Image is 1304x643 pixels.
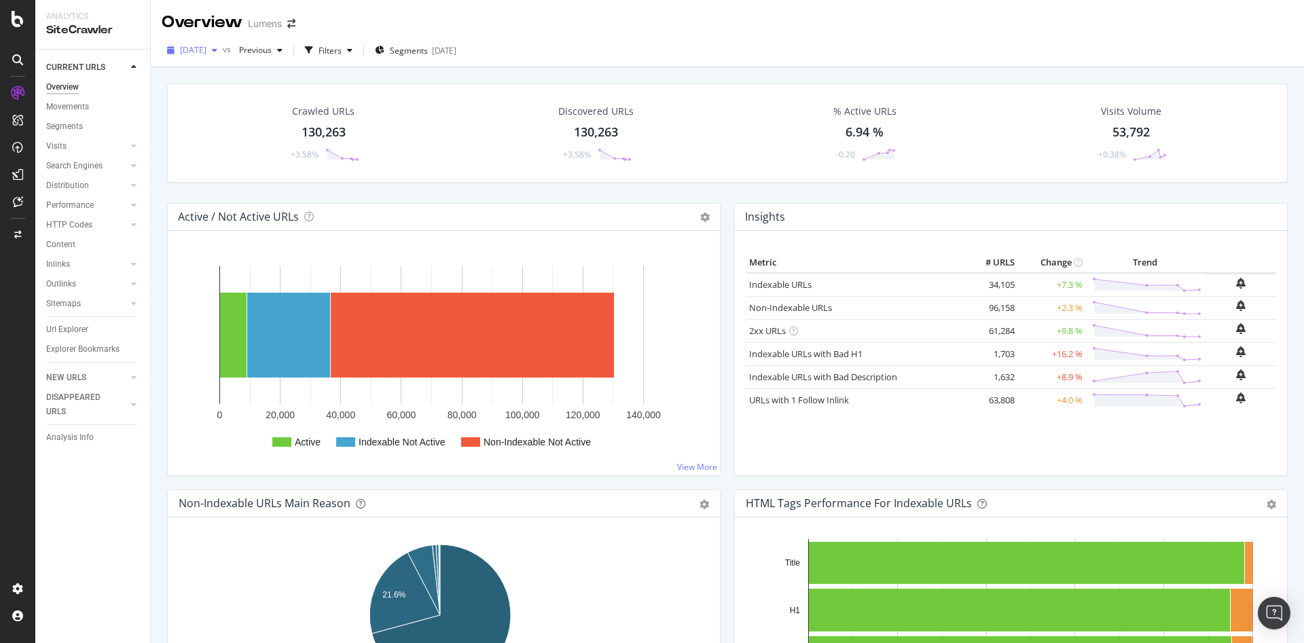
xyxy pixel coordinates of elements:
div: Movements [46,100,89,114]
a: Segments [46,120,141,134]
text: 40,000 [326,409,355,420]
span: Previous [234,44,272,56]
div: Lumens [248,17,282,31]
a: Overview [46,80,141,94]
button: Previous [234,39,288,61]
svg: A chart. [179,253,709,464]
a: Indexable URLs with Bad Description [749,371,897,383]
a: Content [46,238,141,252]
td: 34,105 [964,273,1018,297]
div: gear [1267,500,1276,509]
div: -0.20 [836,149,855,160]
a: Distribution [46,179,127,193]
a: Analysis Info [46,430,141,445]
text: 140,000 [626,409,661,420]
div: bell-plus [1236,369,1246,380]
div: Explorer Bookmarks [46,342,120,356]
div: 53,792 [1112,124,1150,141]
td: +4.0 % [1018,388,1086,411]
div: Segments [46,120,83,134]
div: Filters [319,45,342,56]
div: +3.58% [291,149,319,160]
div: 130,263 [302,124,346,141]
text: Non-Indexable Not Active [484,437,591,447]
h4: Insights [745,208,785,226]
text: Indexable Not Active [359,437,446,447]
td: 1,632 [964,365,1018,388]
text: H1 [790,606,801,615]
td: +8.9 % [1018,365,1086,388]
text: 0 [217,409,223,420]
div: Open Intercom Messenger [1258,597,1290,629]
td: 61,284 [964,319,1018,342]
a: 2xx URLs [749,325,786,337]
a: Indexable URLs with Bad H1 [749,348,863,360]
div: bell-plus [1236,346,1246,357]
text: 20,000 [266,409,295,420]
div: +0.38% [1098,149,1126,160]
text: 21.6% [382,590,405,600]
text: 60,000 [387,409,416,420]
div: Inlinks [46,257,70,272]
h4: Active / Not Active URLs [178,208,299,226]
div: Distribution [46,179,89,193]
div: Analysis Info [46,430,94,445]
text: Title [785,558,801,568]
button: Filters [300,39,358,61]
text: 80,000 [448,409,477,420]
span: vs [223,43,234,55]
a: Sitemaps [46,297,127,311]
a: View More [677,461,717,473]
div: SiteCrawler [46,22,139,38]
div: 130,263 [574,124,618,141]
div: Performance [46,198,94,213]
div: Overview [162,11,242,34]
span: 2025 Sep. 27th [180,44,206,56]
span: Segments [390,45,428,56]
a: HTTP Codes [46,218,127,232]
div: bell-plus [1236,278,1246,289]
a: Movements [46,100,141,114]
div: Analytics [46,11,139,22]
div: bell-plus [1236,300,1246,311]
a: NEW URLS [46,371,127,385]
td: +16.2 % [1018,342,1086,365]
a: Inlinks [46,257,127,272]
th: Trend [1086,253,1205,273]
i: Options [700,213,710,222]
a: Search Engines [46,159,127,173]
th: Change [1018,253,1086,273]
td: 96,158 [964,296,1018,319]
div: Visits Volume [1101,105,1161,118]
div: Content [46,238,75,252]
div: NEW URLS [46,371,86,385]
td: +9.8 % [1018,319,1086,342]
a: Outlinks [46,277,127,291]
a: Url Explorer [46,323,141,337]
div: Search Engines [46,159,103,173]
div: [DATE] [432,45,456,56]
div: gear [700,500,709,509]
div: Overview [46,80,79,94]
div: bell-plus [1236,323,1246,334]
a: Performance [46,198,127,213]
a: URLs with 1 Follow Inlink [749,394,849,406]
div: Non-Indexable URLs Main Reason [179,496,350,510]
td: +7.3 % [1018,273,1086,297]
div: % Active URLs [833,105,896,118]
div: Outlinks [46,277,76,291]
th: # URLS [964,253,1018,273]
button: [DATE] [162,39,223,61]
div: Url Explorer [46,323,88,337]
text: 100,000 [505,409,540,420]
td: 1,703 [964,342,1018,365]
a: Indexable URLs [749,278,812,291]
td: +2.3 % [1018,296,1086,319]
td: 63,808 [964,388,1018,411]
div: Visits [46,139,67,153]
text: 120,000 [566,409,600,420]
a: CURRENT URLS [46,60,127,75]
a: DISAPPEARED URLS [46,390,127,419]
div: Sitemaps [46,297,81,311]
